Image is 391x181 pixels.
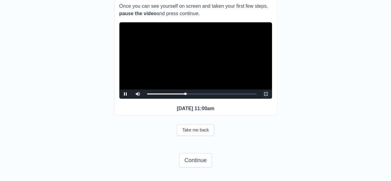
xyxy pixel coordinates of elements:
[132,89,144,99] button: Mute
[119,22,272,99] div: Video Player
[119,105,272,112] p: [DATE] 11:00am
[119,11,157,16] b: pause the video
[179,153,212,167] button: Continue
[177,124,214,136] button: Take me back
[260,89,272,99] button: Fullscreen
[147,93,257,94] div: Progress Bar
[119,2,272,17] p: Once you can see yourself on screen and taken your first few steps, and press continue.
[119,89,132,99] button: Pause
